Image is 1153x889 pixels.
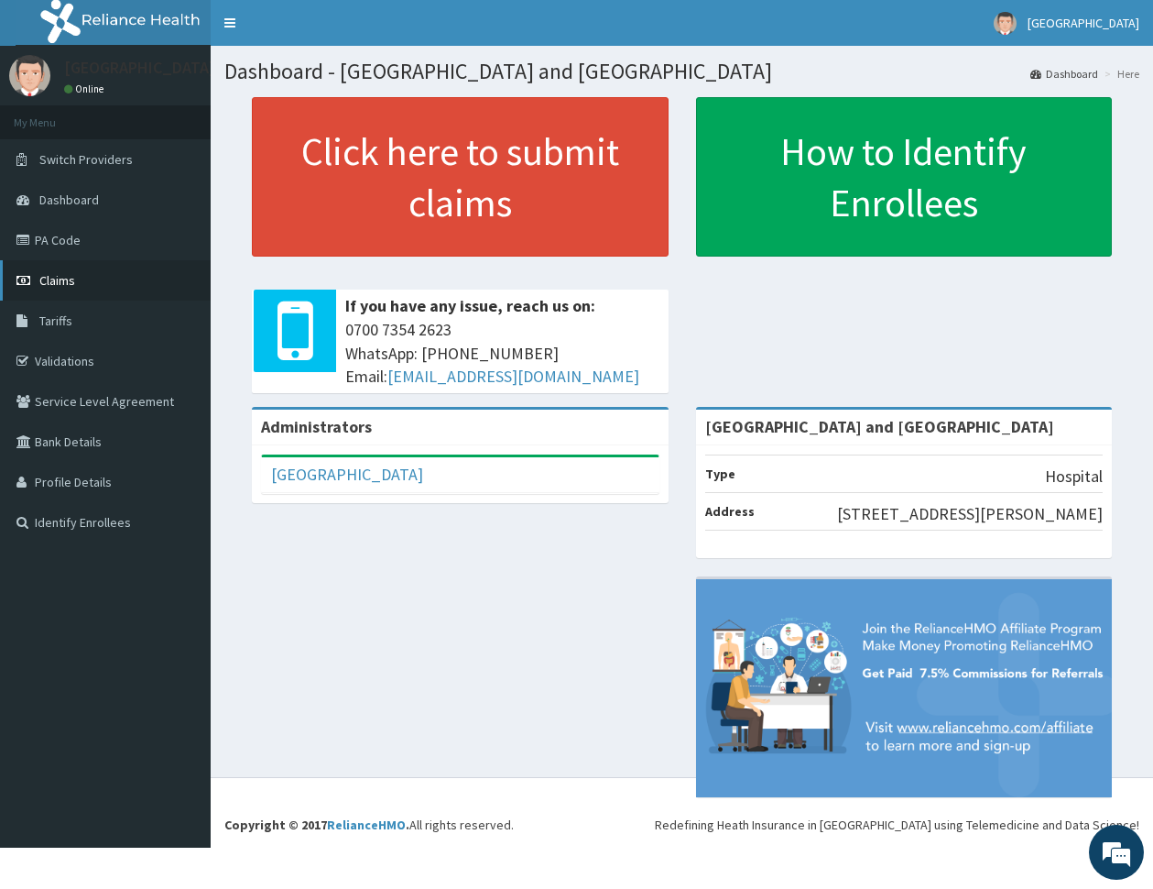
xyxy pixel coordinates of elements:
[252,97,669,257] a: Click here to submit claims
[705,466,735,482] b: Type
[345,318,659,389] span: 0700 7354 2623 WhatsApp: [PHONE_NUMBER] Email:
[387,366,639,387] a: [EMAIL_ADDRESS][DOMAIN_NAME]
[39,192,99,208] span: Dashboard
[1028,15,1139,31] span: [GEOGRAPHIC_DATA]
[327,817,406,833] a: RelianceHMO
[64,82,108,95] a: Online
[696,97,1113,257] a: How to Identify Enrollees
[9,55,50,96] img: User Image
[95,103,308,126] div: Chat with us now
[345,295,595,316] b: If you have any issue, reach us on:
[106,231,253,416] span: We're online!
[1100,66,1139,82] li: Here
[271,464,423,485] a: [GEOGRAPHIC_DATA]
[1030,66,1098,82] a: Dashboard
[39,272,75,289] span: Claims
[705,503,755,520] b: Address
[39,313,72,329] span: Tariffs
[224,817,409,833] strong: Copyright © 2017 .
[994,12,1017,35] img: User Image
[64,60,215,76] p: [GEOGRAPHIC_DATA]
[261,416,372,437] b: Administrators
[9,500,349,565] textarea: Type your message and hit 'Enter'
[1045,465,1103,488] p: Hospital
[655,816,1139,834] div: Redefining Heath Insurance in [GEOGRAPHIC_DATA] using Telemedicine and Data Science!
[34,92,74,137] img: d_794563401_company_1708531726252_794563401
[224,60,1139,83] h1: Dashboard - [GEOGRAPHIC_DATA] and [GEOGRAPHIC_DATA]
[39,151,133,168] span: Switch Providers
[837,502,1103,526] p: [STREET_ADDRESS][PERSON_NAME]
[705,416,1054,437] strong: [GEOGRAPHIC_DATA] and [GEOGRAPHIC_DATA]
[696,579,1113,797] img: provider-team-banner.png
[300,9,344,53] div: Minimize live chat window
[211,777,1153,848] footer: All rights reserved.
